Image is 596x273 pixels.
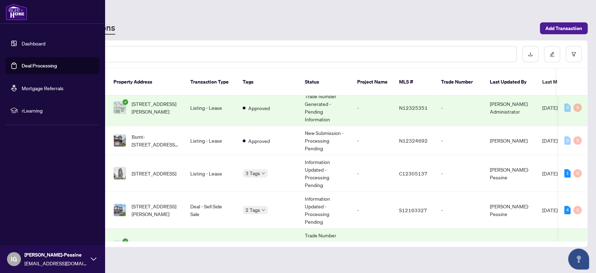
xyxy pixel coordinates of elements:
td: - [352,192,393,229]
button: edit [544,46,560,62]
span: [DATE] [542,170,558,177]
td: Deal - Sell Side Sale [185,192,237,229]
span: Bsmt-[STREET_ADDRESS][PERSON_NAME] [132,133,179,148]
span: [DATE] [542,105,558,111]
span: IG [11,254,17,264]
td: - [435,192,484,229]
span: [PERSON_NAME]-Pessine [24,251,87,259]
div: 4 [564,206,571,214]
div: 0 [573,136,582,145]
span: rLearning [22,107,94,114]
th: Property Address [108,69,185,96]
td: Information Updated - Processing Pending [299,192,352,229]
td: Listing - Lease [185,155,237,192]
td: Listing - Lease [185,89,237,126]
div: 0 [573,103,582,112]
span: S12163327 [399,207,427,213]
img: thumbnail-img [114,241,126,253]
img: thumbnail-img [114,167,126,179]
div: 0 [564,103,571,112]
td: - [435,126,484,155]
th: MLS # [393,69,435,96]
span: down [262,172,265,175]
a: Deal Processing [22,63,57,69]
td: - [435,155,484,192]
span: N12324692 [399,137,428,144]
div: 0 [573,206,582,214]
button: filter [566,46,582,62]
span: Add Transaction [545,23,582,34]
td: Listing - Lease [185,126,237,155]
span: [STREET_ADDRESS] [132,170,176,177]
span: [EMAIL_ADDRESS][DOMAIN_NAME] [24,259,87,267]
th: Status [299,69,352,96]
span: Approved [248,104,270,112]
td: - [352,89,393,126]
th: Last Updated By [484,69,537,96]
img: thumbnail-img [114,135,126,146]
td: Information Updated - Processing Pending [299,155,352,192]
span: C12305137 [399,170,427,177]
td: - [352,229,393,265]
span: 2 Tags [245,206,260,214]
span: [DATE] [542,207,558,213]
td: Listing [185,229,237,265]
div: 0 [573,169,582,178]
td: [PERSON_NAME]-Pessine [484,192,537,229]
td: New Submission - Processing Pending [299,126,352,155]
img: thumbnail-img [114,204,126,216]
a: Mortgage Referrals [22,85,64,91]
span: [STREET_ADDRESS][PERSON_NAME] [132,202,179,218]
span: down [262,208,265,212]
span: PH7-[STREET_ADDRESS] [132,239,179,254]
span: download [528,52,533,57]
td: Trade Number Generated - Pending Information [299,89,352,126]
span: check-circle [123,99,128,105]
span: edit [550,52,554,57]
span: check-circle [123,238,128,244]
img: thumbnail-img [114,102,126,114]
span: 3 Tags [245,169,260,177]
th: Transaction Type [185,69,237,96]
td: Trade Number Generated - Pending Information [299,229,352,265]
div: 1 [564,169,571,178]
th: Trade Number [435,69,484,96]
td: [PERSON_NAME] [484,229,537,265]
span: [STREET_ADDRESS][PERSON_NAME] [132,100,179,115]
span: Approved [248,137,270,145]
td: - [435,229,484,265]
span: filter [571,52,576,57]
img: logo [6,3,27,20]
td: [PERSON_NAME] [484,126,537,155]
span: [DATE] [542,137,558,144]
td: - [352,155,393,192]
th: Tags [237,69,299,96]
td: - [352,126,393,155]
td: - [435,89,484,126]
button: Add Transaction [540,22,588,34]
div: 0 [564,136,571,145]
td: [PERSON_NAME]-Pessine [484,155,537,192]
span: Last Modified Date [542,78,585,86]
td: [PERSON_NAME] Administrator [484,89,537,126]
span: N12325351 [399,105,428,111]
a: Dashboard [22,40,45,46]
th: Project Name [352,69,393,96]
button: download [522,46,538,62]
button: Open asap [568,249,589,270]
